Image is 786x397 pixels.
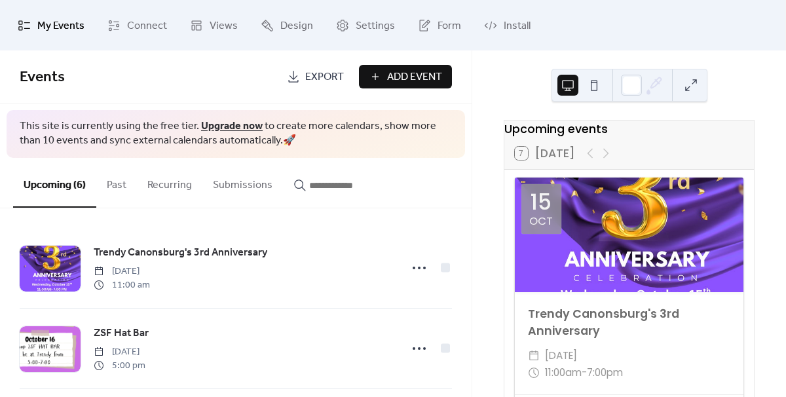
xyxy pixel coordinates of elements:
[474,5,540,45] a: Install
[528,364,540,381] div: ​
[94,265,150,278] span: [DATE]
[438,16,461,36] span: Form
[326,5,405,45] a: Settings
[13,158,96,208] button: Upcoming (6)
[8,5,94,45] a: My Events
[251,5,323,45] a: Design
[94,326,149,341] span: ZSF Hat Bar
[545,347,577,364] span: [DATE]
[37,16,84,36] span: My Events
[201,116,263,136] a: Upgrade now
[528,347,540,364] div: ​
[359,65,452,88] button: Add Event
[210,16,238,36] span: Views
[20,119,452,149] span: This site is currently using the free tier. to create more calendars, show more than 10 events an...
[94,359,145,373] span: 5:00 pm
[587,364,623,381] span: 7:00pm
[504,16,531,36] span: Install
[94,278,150,292] span: 11:00 am
[98,5,177,45] a: Connect
[504,121,754,138] div: Upcoming events
[408,5,471,45] a: Form
[545,364,582,381] span: 11:00am
[387,69,442,85] span: Add Event
[94,245,267,261] span: Trendy Canonsburg's 3rd Anniversary
[202,158,283,206] button: Submissions
[94,325,149,342] a: ZSF Hat Bar
[356,16,395,36] span: Settings
[531,191,552,213] div: 15
[94,345,145,359] span: [DATE]
[277,65,354,88] a: Export
[529,216,553,227] div: Oct
[20,63,65,92] span: Events
[515,305,743,340] div: Trendy Canonsburg's 3rd Anniversary
[96,158,137,206] button: Past
[127,16,167,36] span: Connect
[305,69,344,85] span: Export
[180,5,248,45] a: Views
[94,244,267,261] a: Trendy Canonsburg's 3rd Anniversary
[280,16,313,36] span: Design
[137,158,202,206] button: Recurring
[582,364,587,381] span: -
